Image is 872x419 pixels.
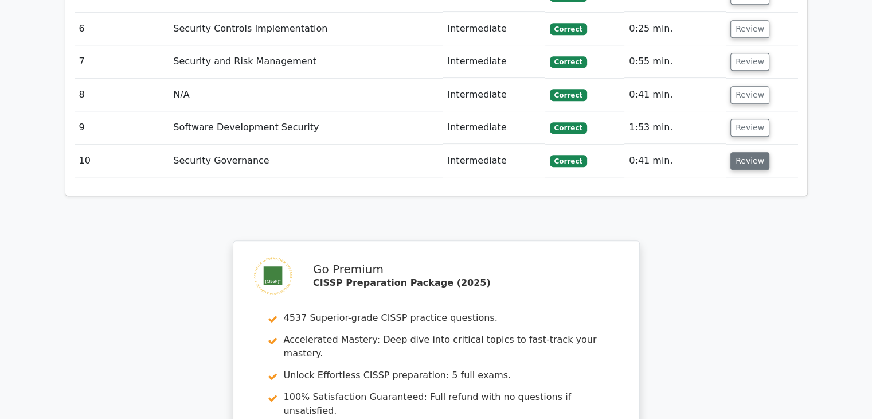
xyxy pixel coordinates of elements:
td: 0:41 min. [624,79,726,111]
td: 0:55 min. [624,45,726,78]
td: Intermediate [443,111,545,144]
td: 0:25 min. [624,13,726,45]
td: N/A [169,79,443,111]
button: Review [730,86,769,104]
button: Review [730,53,769,71]
td: Intermediate [443,79,545,111]
button: Review [730,119,769,137]
td: Intermediate [443,45,545,78]
td: 10 [75,145,169,177]
td: 0:41 min. [624,145,726,177]
span: Correct [550,89,587,100]
span: Correct [550,122,587,134]
span: Correct [550,56,587,68]
td: 9 [75,111,169,144]
button: Review [730,20,769,38]
td: 6 [75,13,169,45]
span: Correct [550,155,587,166]
td: Intermediate [443,13,545,45]
td: Intermediate [443,145,545,177]
td: Security Governance [169,145,443,177]
span: Correct [550,23,587,34]
td: Security and Risk Management [169,45,443,78]
td: Software Development Security [169,111,443,144]
td: Security Controls Implementation [169,13,443,45]
td: 1:53 min. [624,111,726,144]
td: 8 [75,79,169,111]
td: 7 [75,45,169,78]
button: Review [730,152,769,170]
